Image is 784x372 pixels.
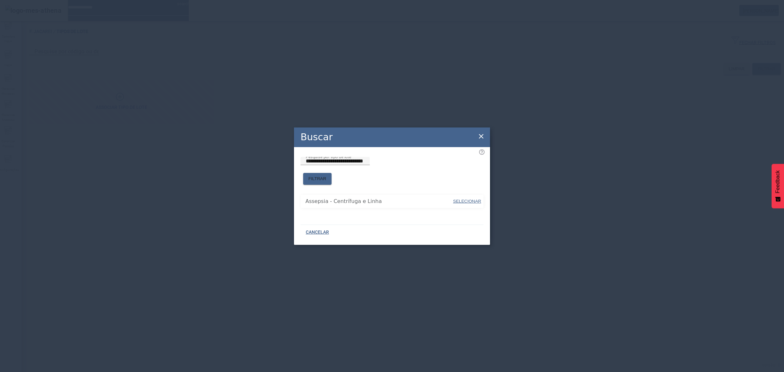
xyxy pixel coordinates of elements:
button: Feedback - Mostrar pesquisa [772,164,784,208]
span: FILTRAR [308,176,326,182]
button: FILTRAR [303,173,332,185]
mat-label: Pesquise por tipo de lote [306,154,351,159]
span: Assepsia - Centrífuga e Linha [305,197,452,205]
h2: Buscar [301,130,333,144]
span: CANCELAR [306,229,329,236]
span: Feedback [775,170,781,193]
button: SELECIONAR [452,195,482,207]
button: CANCELAR [301,227,334,238]
span: SELECIONAR [453,199,481,204]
